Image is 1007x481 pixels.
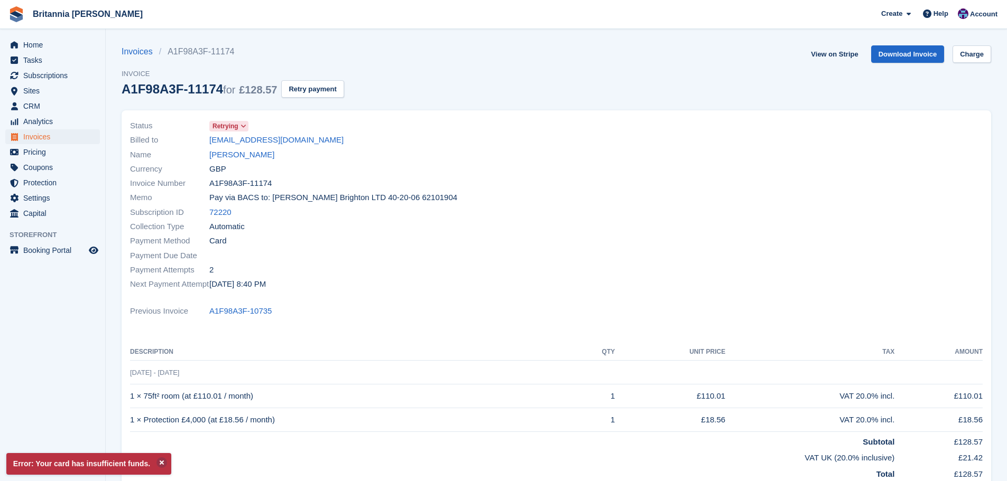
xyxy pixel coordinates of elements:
[725,344,894,361] th: Tax
[881,8,902,19] span: Create
[23,191,87,205] span: Settings
[130,408,575,432] td: 1 × Protection £4,000 (at £18.56 / month)
[863,437,894,446] strong: Subtotal
[130,384,575,408] td: 1 × 75ft² room (at £110.01 / month)
[122,45,344,58] nav: breadcrumbs
[122,45,159,58] a: Invoices
[8,6,24,22] img: stora-icon-8386f47178a22dfd0bd8f6a31ec36ba5ce8667c1dd55bd0f319d3a0aa187defe.svg
[958,8,968,19] img: Becca Clark
[894,384,983,408] td: £110.01
[5,129,100,144] a: menu
[23,83,87,98] span: Sites
[209,278,266,290] time: 2025-08-14 19:40:04 UTC
[23,37,87,52] span: Home
[575,384,615,408] td: 1
[5,68,100,83] a: menu
[23,145,87,159] span: Pricing
[130,134,209,146] span: Billed to
[209,235,227,247] span: Card
[130,344,575,361] th: Description
[130,235,209,247] span: Payment Method
[725,390,894,402] div: VAT 20.0% incl.
[876,469,895,478] strong: Total
[130,163,209,175] span: Currency
[239,84,277,96] span: £128.57
[894,448,983,464] td: £21.42
[29,5,147,23] a: Britannia [PERSON_NAME]
[130,264,209,276] span: Payment Attempts
[23,68,87,83] span: Subscriptions
[130,192,209,204] span: Memo
[615,344,725,361] th: Unit Price
[23,129,87,144] span: Invoices
[5,83,100,98] a: menu
[209,221,245,233] span: Automatic
[5,191,100,205] a: menu
[934,8,948,19] span: Help
[23,160,87,175] span: Coupons
[130,250,209,262] span: Payment Due Date
[6,453,171,475] p: Error: Your card has insufficient funds.
[5,37,100,52] a: menu
[23,99,87,114] span: CRM
[5,206,100,221] a: menu
[281,80,344,98] button: Retry payment
[23,206,87,221] span: Capital
[615,384,725,408] td: £110.01
[5,145,100,159] a: menu
[122,82,277,96] div: A1F98A3F-11174
[130,120,209,132] span: Status
[223,84,235,96] span: for
[725,414,894,426] div: VAT 20.0% incl.
[209,120,248,132] a: Retrying
[894,408,983,432] td: £18.56
[130,369,179,376] span: [DATE] - [DATE]
[130,206,209,219] span: Subscription ID
[807,45,862,63] a: View on Stripe
[209,206,232,219] a: 72220
[130,278,209,290] span: Next Payment Attempt
[5,99,100,114] a: menu
[130,448,894,464] td: VAT UK (20.0% inclusive)
[23,53,87,68] span: Tasks
[953,45,991,63] a: Charge
[209,149,274,161] a: [PERSON_NAME]
[87,244,100,257] a: Preview store
[575,408,615,432] td: 1
[575,344,615,361] th: QTY
[894,464,983,480] td: £128.57
[894,431,983,448] td: £128.57
[23,114,87,129] span: Analytics
[5,175,100,190] a: menu
[5,114,100,129] a: menu
[209,163,226,175] span: GBP
[209,192,457,204] span: Pay via BACS to: [PERSON_NAME] Brighton LTD 40-20-06 62101904
[23,243,87,258] span: Booking Portal
[23,175,87,190] span: Protection
[130,177,209,190] span: Invoice Number
[5,160,100,175] a: menu
[209,134,344,146] a: [EMAIL_ADDRESS][DOMAIN_NAME]
[209,177,272,190] span: A1F98A3F-11174
[10,230,105,240] span: Storefront
[213,121,238,131] span: Retrying
[615,408,725,432] td: £18.56
[209,264,214,276] span: 2
[130,149,209,161] span: Name
[970,9,997,20] span: Account
[130,305,209,317] span: Previous Invoice
[209,305,272,317] a: A1F98A3F-10735
[5,53,100,68] a: menu
[122,69,344,79] span: Invoice
[871,45,945,63] a: Download Invoice
[5,243,100,258] a: menu
[130,221,209,233] span: Collection Type
[894,344,983,361] th: Amount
